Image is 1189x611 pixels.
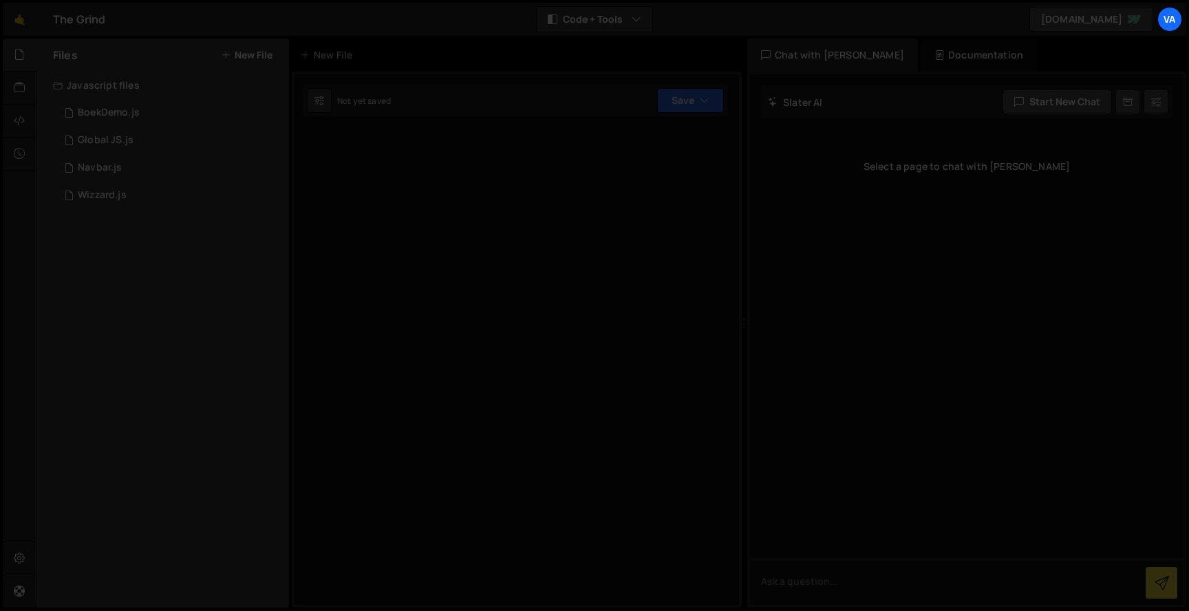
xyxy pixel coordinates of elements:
div: Documentation [921,39,1037,72]
div: Javascript files [36,72,289,99]
h2: Files [53,47,78,63]
button: Code + Tools [537,7,652,32]
button: Start new chat [1003,89,1112,114]
a: 🤙 [3,3,36,36]
a: Va [1157,7,1182,32]
div: Wizzard.js [78,189,127,202]
div: Not yet saved [337,95,391,107]
div: 17048/46900.js [53,182,289,209]
button: Save [657,88,724,113]
div: 17048/46890.js [53,127,289,154]
div: Global JS.js [78,134,133,147]
div: The Grind [53,11,105,28]
h2: Slater AI [768,96,823,109]
div: 17048/46901.js [53,99,289,127]
div: BoekDemo.js [78,107,140,119]
a: [DOMAIN_NAME] [1029,7,1153,32]
div: Chat with [PERSON_NAME] [747,39,918,72]
div: 17048/47224.js [53,154,289,182]
div: New File [300,48,358,62]
button: New File [221,50,272,61]
div: Navbar.js [78,162,122,174]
